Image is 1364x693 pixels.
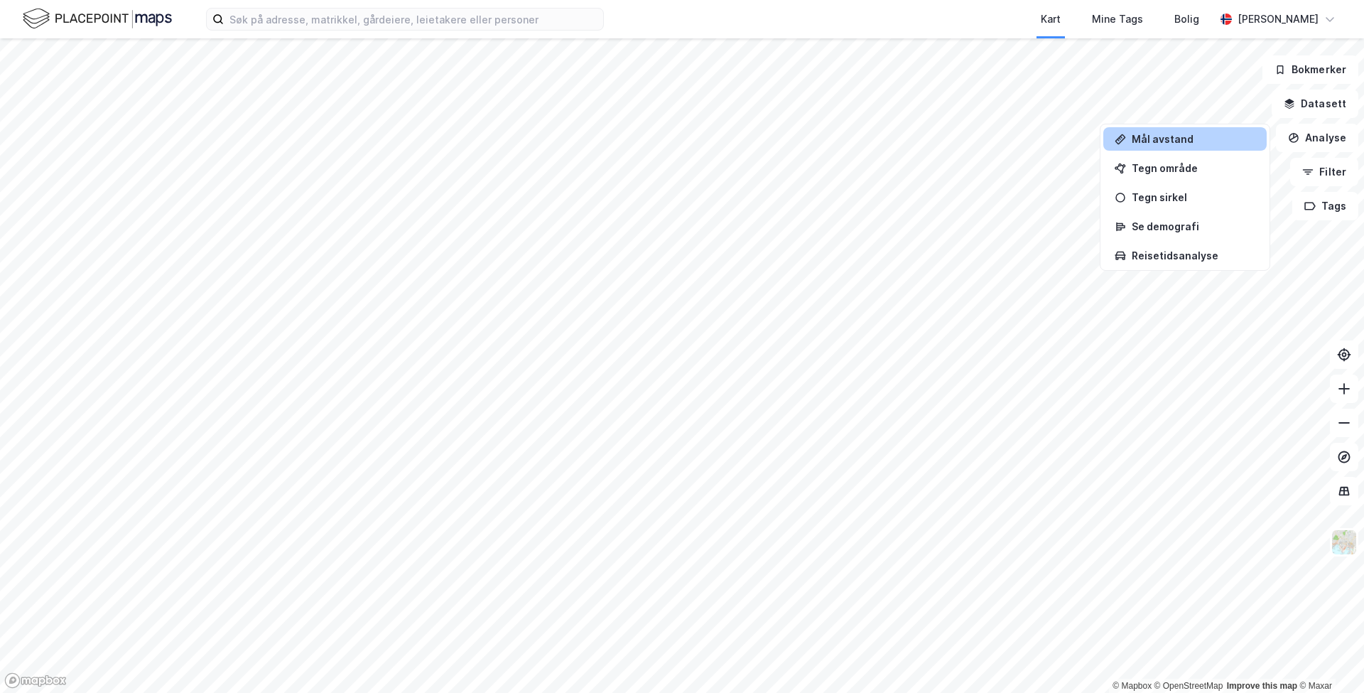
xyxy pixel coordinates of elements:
[1132,220,1255,232] div: Se demografi
[1238,11,1319,28] div: [PERSON_NAME]
[1276,124,1358,152] button: Analyse
[1293,625,1364,693] iframe: Chat Widget
[1262,55,1358,84] button: Bokmerker
[1293,625,1364,693] div: Kontrollprogram for chat
[1132,249,1255,262] div: Reisetidsanalyse
[224,9,603,30] input: Søk på adresse, matrikkel, gårdeiere, leietakere eller personer
[1331,529,1358,556] img: Z
[1292,192,1358,220] button: Tags
[1132,162,1255,174] div: Tegn område
[1132,191,1255,203] div: Tegn sirkel
[1227,681,1297,691] a: Improve this map
[1113,681,1152,691] a: Mapbox
[1174,11,1199,28] div: Bolig
[23,6,172,31] img: logo.f888ab2527a4732fd821a326f86c7f29.svg
[1272,90,1358,118] button: Datasett
[1290,158,1358,186] button: Filter
[1092,11,1143,28] div: Mine Tags
[1132,133,1255,145] div: Mål avstand
[4,672,67,689] a: Mapbox homepage
[1041,11,1061,28] div: Kart
[1154,681,1223,691] a: OpenStreetMap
